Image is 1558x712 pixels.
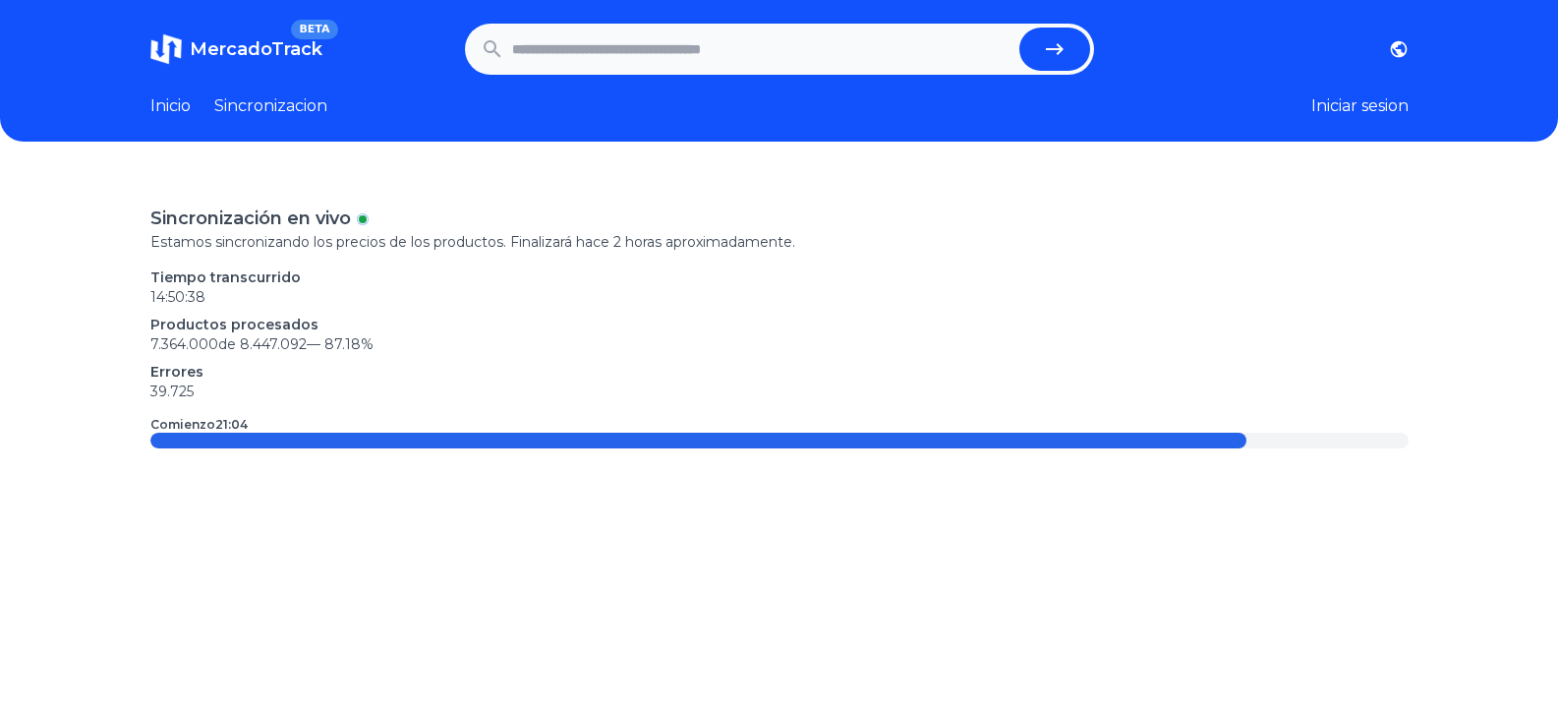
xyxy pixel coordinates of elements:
[150,267,1409,287] p: Tiempo transcurrido
[324,335,374,353] span: 87.18 %
[150,94,191,118] a: Inicio
[291,20,337,39] span: BETA
[150,362,1409,382] p: Errores
[150,232,1409,252] p: Estamos sincronizando los precios de los productos. Finalizará hace 2 horas aproximadamente.
[190,38,322,60] span: MercadoTrack
[150,288,205,306] time: 14:50:38
[150,417,248,433] p: Comienzo
[150,33,322,65] a: MercadoTrackBETA
[150,315,1409,334] p: Productos procesados
[214,94,327,118] a: Sincronizacion
[215,417,248,432] time: 21:04
[1311,94,1409,118] button: Iniciar sesion
[150,382,1409,401] p: 39.725
[150,205,351,232] p: Sincronización en vivo
[150,334,1409,354] p: 7.364.000 de 8.447.092 —
[150,33,182,65] img: MercadoTrack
